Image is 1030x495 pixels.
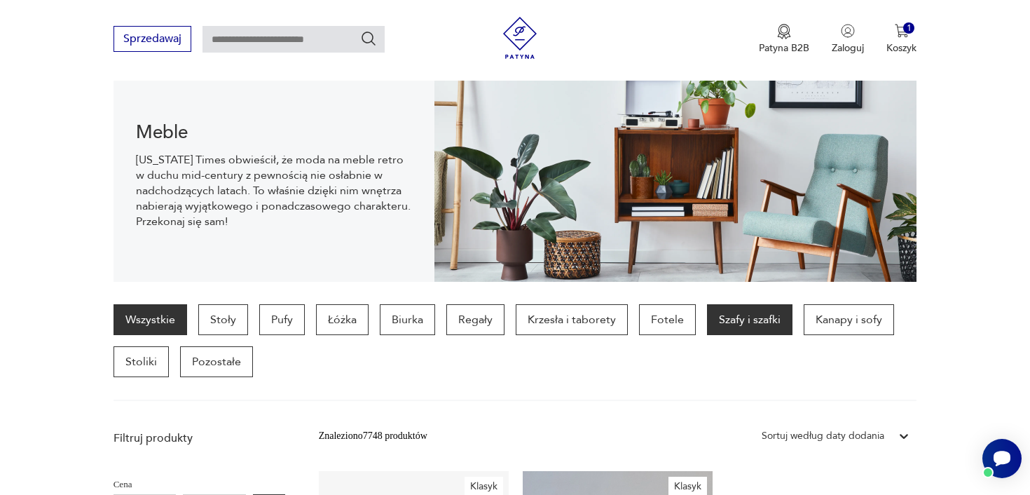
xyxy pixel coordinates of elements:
a: Stoliki [114,346,169,377]
p: Zaloguj [832,41,864,55]
p: Koszyk [886,41,916,55]
a: Biurka [380,304,435,335]
a: Pozostałe [180,346,253,377]
a: Kanapy i sofy [804,304,894,335]
a: Pufy [259,304,305,335]
button: Patyna B2B [759,24,809,55]
a: Szafy i szafki [707,304,792,335]
img: Ikonka użytkownika [841,24,855,38]
a: Wszystkie [114,304,187,335]
img: Ikona medalu [777,24,791,39]
a: Sprzedawaj [114,35,191,45]
div: 1 [903,22,915,34]
img: Ikona koszyka [895,24,909,38]
a: Stoły [198,304,248,335]
p: Cena [114,477,285,492]
a: Krzesła i taborety [516,304,628,335]
p: [US_STATE] Times obwieścił, że moda na meble retro w duchu mid-century z pewnością nie osłabnie w... [136,152,413,229]
div: Znaleziono 7748 produktów [319,428,427,444]
img: Patyna - sklep z meblami i dekoracjami vintage [499,17,541,59]
button: Sprzedawaj [114,26,191,52]
a: Regały [446,304,504,335]
p: Patyna B2B [759,41,809,55]
iframe: Smartsupp widget button [982,439,1022,478]
button: Zaloguj [832,24,864,55]
button: 1Koszyk [886,24,916,55]
img: Meble [434,72,916,282]
div: Sortuj według daty dodania [762,428,884,444]
a: Łóżka [316,304,369,335]
h1: Meble [136,124,413,141]
p: Filtruj produkty [114,430,285,446]
a: Fotele [639,304,696,335]
button: Szukaj [360,30,377,47]
a: Ikona medaluPatyna B2B [759,24,809,55]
